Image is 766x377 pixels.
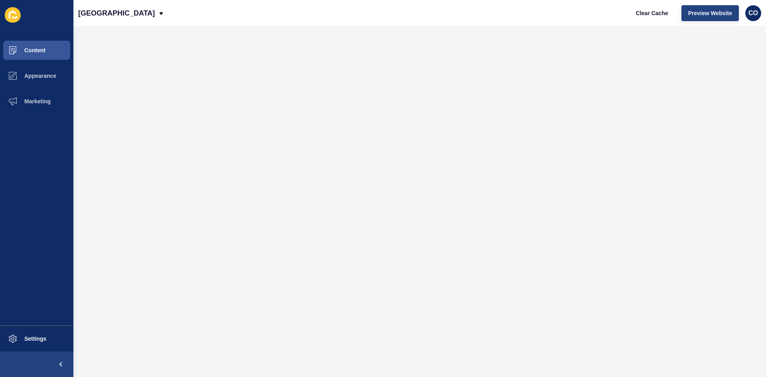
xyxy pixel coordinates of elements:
p: [GEOGRAPHIC_DATA] [78,3,155,23]
span: Clear Cache [636,9,668,17]
button: Clear Cache [629,5,675,21]
span: CO [748,9,758,17]
span: Preview Website [688,9,732,17]
button: Preview Website [681,5,739,21]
